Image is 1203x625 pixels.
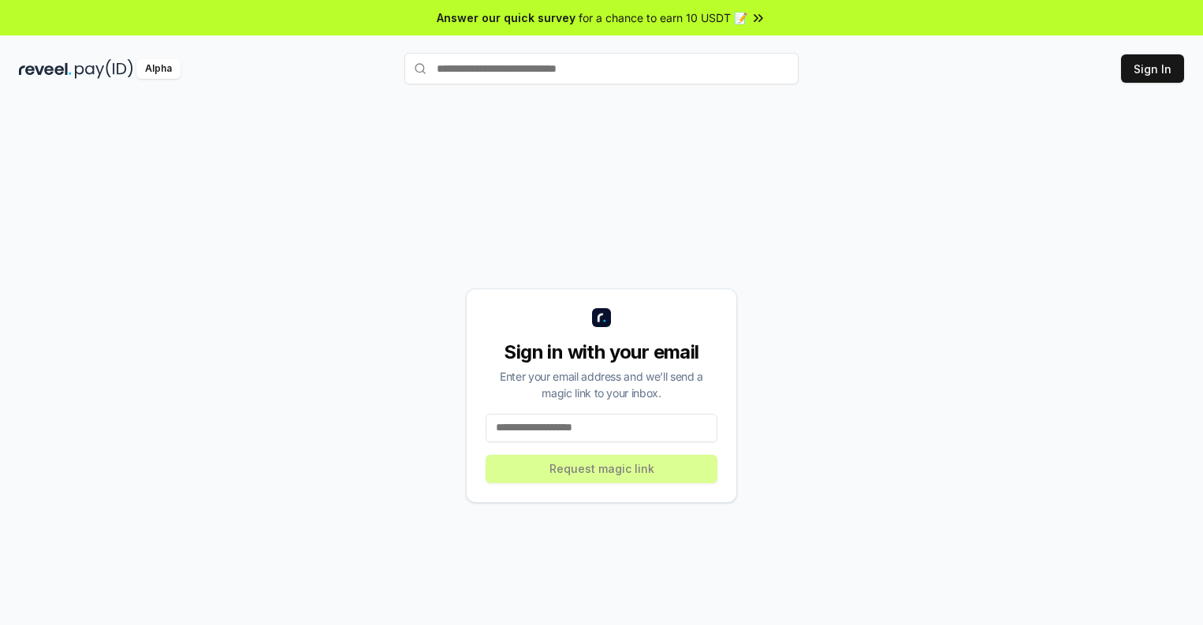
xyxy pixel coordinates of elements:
[1121,54,1184,83] button: Sign In
[592,308,611,327] img: logo_small
[136,59,181,79] div: Alpha
[486,340,717,365] div: Sign in with your email
[579,9,747,26] span: for a chance to earn 10 USDT 📝
[19,59,72,79] img: reveel_dark
[75,59,133,79] img: pay_id
[437,9,575,26] span: Answer our quick survey
[486,368,717,401] div: Enter your email address and we’ll send a magic link to your inbox.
